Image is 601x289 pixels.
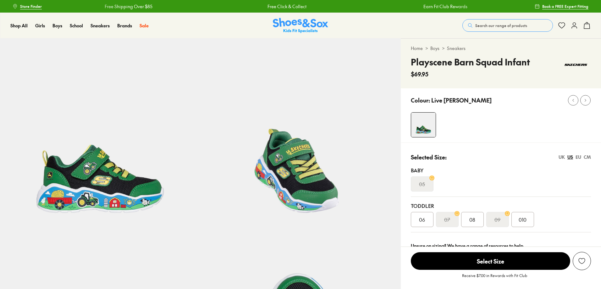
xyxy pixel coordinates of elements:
s: 07 [444,216,450,223]
a: Shop All [10,22,28,29]
a: Shoes & Sox [273,18,328,33]
a: Free Shipping Over $85 [104,3,152,10]
p: Selected Size: [411,153,447,161]
a: Sneakers [91,22,110,29]
span: Book a FREE Expert Fitting [542,3,588,9]
div: > > [411,45,591,52]
a: Home [411,45,423,52]
a: Book a FREE Expert Fitting [535,1,588,12]
a: Boys [52,22,62,29]
span: 08 [469,216,475,223]
a: Girls [35,22,45,29]
p: Receive $7.00 in Rewards with Fit Club [462,273,527,284]
span: 06 [419,216,425,223]
span: $69.95 [411,70,428,78]
p: Live [PERSON_NAME] [431,96,492,104]
a: Free Click & Collect [267,3,306,10]
s: 09 [494,216,500,223]
a: Brands [117,22,132,29]
button: Select Size [411,252,570,270]
a: Sneakers [447,45,466,52]
img: SNS_Logo_Responsive.svg [273,18,328,33]
span: Search our range of products [475,23,527,28]
button: Add to Wishlist [573,252,591,270]
img: 4-537650_1 [411,113,436,137]
button: Search our range of products [462,19,553,32]
a: Store Finder [13,1,42,12]
img: 5-537651_1 [200,38,400,239]
span: Store Finder [20,3,42,9]
a: School [70,22,83,29]
a: Boys [430,45,439,52]
div: Unsure on sizing? We have a range of resources to help [411,242,591,249]
div: UK [559,154,565,160]
p: Colour: [411,96,430,104]
div: US [567,154,573,160]
img: Vendor logo [561,55,591,74]
a: Sale [140,22,149,29]
s: 05 [419,180,425,188]
div: Toddler [411,202,591,209]
span: 010 [519,216,527,223]
div: EU [576,154,581,160]
h4: Playscene Barn Squad Infant [411,55,530,69]
div: CM [584,154,591,160]
a: Earn Fit Club Rewards [423,3,467,10]
div: Baby [411,166,591,174]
